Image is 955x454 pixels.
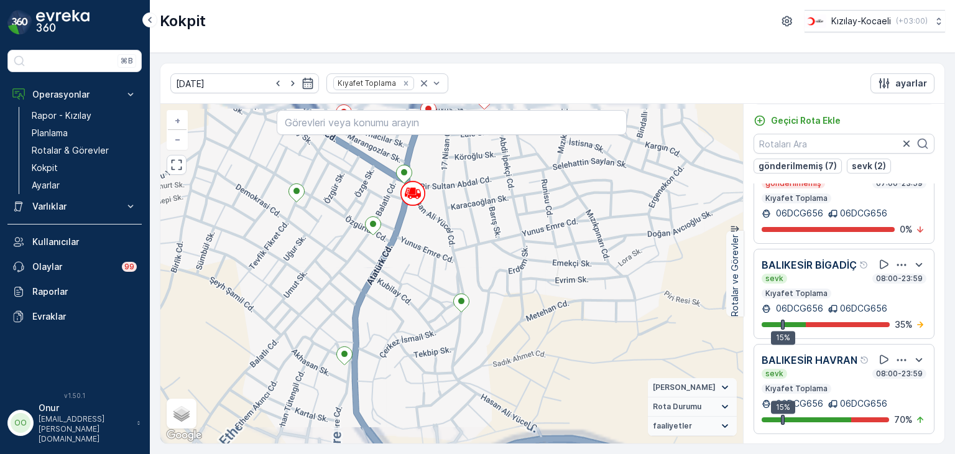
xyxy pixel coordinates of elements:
[870,73,934,93] button: ayarlar
[847,159,891,174] button: sevk (2)
[875,274,924,284] p: 08:00-23:59
[653,402,701,412] span: Rota Durumu
[895,318,913,331] p: 35 %
[170,73,319,93] input: dd/mm/yyyy
[764,384,829,394] p: Kıyafet Toplama
[648,378,737,397] summary: [PERSON_NAME]
[653,421,692,431] span: faaliyetler
[895,77,927,90] p: ayarlar
[762,257,857,272] p: BALIKESİR BİGADİÇ
[896,16,928,26] p: ( +03:00 )
[875,178,924,188] p: 07:00-23:59
[729,234,741,317] p: Rotalar ve Görevler
[764,178,823,188] p: gönderilmemiş
[160,11,206,31] p: Kokpit
[27,124,142,142] a: Planlama
[648,397,737,417] summary: Rota Durumu
[7,229,142,254] a: Kullanıcılar
[27,107,142,124] a: Rapor - Kızılay
[831,15,891,27] p: Kızılay-Kocaeli
[175,115,180,126] span: +
[860,355,870,365] div: Yardım Araç İkonu
[36,10,90,35] img: logo_dark-DEwI_e13.png
[773,397,823,410] p: 06DCG656
[32,310,137,323] p: Evraklar
[32,200,117,213] p: Varlıklar
[840,302,887,315] p: 06DCG656
[764,369,785,379] p: sevk
[32,285,137,298] p: Raporlar
[771,331,795,345] div: 15%
[900,223,913,236] p: 0 %
[27,142,142,159] a: Rotalar & Görevler
[7,82,142,107] button: Operasyonlar
[648,417,737,436] summary: faaliyetler
[32,88,117,101] p: Operasyonlar
[771,401,795,414] div: 15%
[759,160,837,172] p: gönderilmemiş (7)
[32,109,91,122] p: Rapor - Kızılay
[32,127,68,139] p: Planlama
[39,402,131,414] p: Onur
[27,159,142,177] a: Kokpit
[7,194,142,219] button: Varlıklar
[168,400,195,427] a: Layers
[773,302,823,315] p: 06DCG656
[859,260,869,270] div: Yardım Araç İkonu
[164,427,205,443] img: Google
[894,414,913,426] p: 70 %
[168,130,187,149] a: Uzaklaştır
[32,162,58,174] p: Kokpit
[168,111,187,130] a: Yakınlaştır
[7,254,142,279] a: Olaylar99
[754,134,934,154] input: Rotaları Ara
[805,10,945,32] button: Kızılay-Kocaeli(+03:00)
[7,10,32,35] img: logo
[754,114,841,127] a: Geçici Rota Ekle
[764,289,829,299] p: Kıyafet Toplama
[764,274,785,284] p: sevk
[121,56,133,66] p: ⌘B
[805,14,826,28] img: k%C4%B1z%C4%B1lay_0jL9uU1.png
[32,261,114,273] p: Olaylar
[875,369,924,379] p: 08:00-23:59
[840,397,887,410] p: 06DCG656
[277,110,626,135] input: Görevleri veya konumu arayın
[762,353,857,368] p: BALIKESİR HAVRAN
[7,392,142,399] span: v 1.50.1
[840,207,887,220] p: 06DCG656
[773,207,823,220] p: 06DCG656
[334,77,398,89] div: Kıyafet Toplama
[32,236,137,248] p: Kullanıcılar
[399,78,413,88] div: Remove Kıyafet Toplama
[32,179,60,192] p: Ayarlar
[32,144,109,157] p: Rotalar & Görevler
[7,304,142,329] a: Evraklar
[7,402,142,444] button: OOOnur[EMAIL_ADDRESS][PERSON_NAME][DOMAIN_NAME]
[164,427,205,443] a: Bu bölgeyi Google Haritalar'da açın (yeni pencerede açılır)
[7,279,142,304] a: Raporlar
[11,413,30,433] div: OO
[124,262,134,272] p: 99
[754,159,842,174] button: gönderilmemiş (7)
[175,134,181,144] span: −
[764,193,829,203] p: Kıyafet Toplama
[27,177,142,194] a: Ayarlar
[852,160,886,172] p: sevk (2)
[771,114,841,127] p: Geçici Rota Ekle
[39,414,131,444] p: [EMAIL_ADDRESS][PERSON_NAME][DOMAIN_NAME]
[653,382,716,392] span: [PERSON_NAME]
